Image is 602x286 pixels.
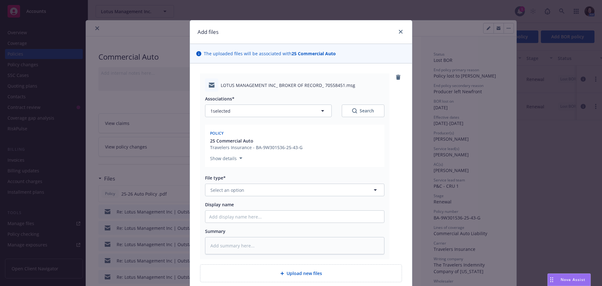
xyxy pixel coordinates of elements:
div: Drag to move [548,274,556,286]
span: Select an option [210,187,244,193]
button: Select an option [205,184,384,196]
input: Add display name here... [205,211,384,223]
span: Upload new files [287,270,322,277]
span: Summary [205,228,225,234]
span: Display name [205,202,234,208]
span: Nova Assist [561,277,585,282]
div: Upload new files [200,264,402,282]
button: Nova Assist [547,273,591,286]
